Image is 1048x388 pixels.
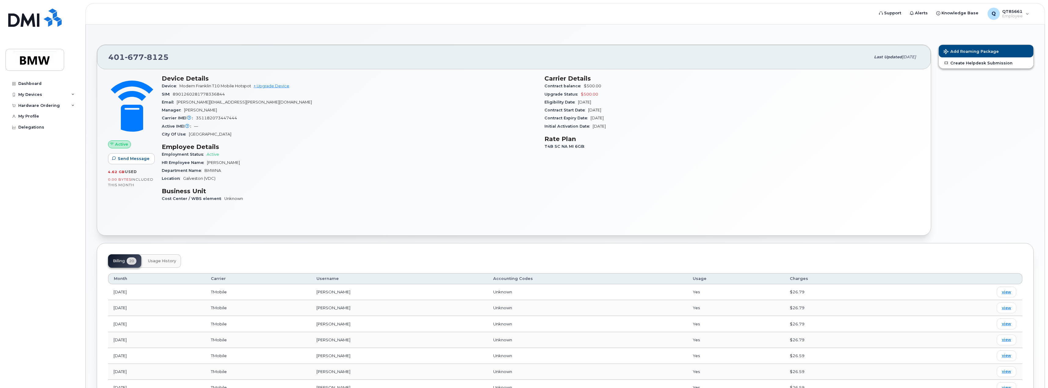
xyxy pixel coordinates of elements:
[687,364,785,380] td: Yes
[108,153,155,164] button: Send Message
[1021,361,1043,383] iframe: Messenger Launcher
[544,116,591,120] span: Contract Expiry Date
[162,152,207,157] span: Employment Status
[108,53,169,62] span: 401
[790,353,894,359] div: $26.59
[108,348,205,364] td: [DATE]
[493,305,512,310] span: Unknown
[544,92,581,96] span: Upgrade Status
[125,169,137,174] span: used
[997,350,1016,361] a: view
[311,332,488,348] td: [PERSON_NAME]
[591,116,604,120] span: [DATE]
[544,135,920,143] h3: Rate Plan
[162,108,184,112] span: Manager
[687,348,785,364] td: Yes
[578,100,591,104] span: [DATE]
[108,273,205,284] th: Month
[108,177,131,182] span: 0.00 Bytes
[162,143,537,150] h3: Employee Details
[687,284,785,300] td: Yes
[207,160,240,165] span: [PERSON_NAME]
[162,187,537,195] h3: Business Unit
[254,84,289,88] a: + Upgrade Device
[196,116,237,120] span: 351182073447444
[148,259,176,263] span: Usage History
[581,92,598,96] span: $500.00
[790,289,894,295] div: $26.79
[784,273,900,284] th: Charges
[874,55,902,59] span: Last updated
[939,45,1033,57] button: Add Roaming Package
[1002,337,1011,343] span: view
[1002,353,1011,358] span: view
[162,196,224,201] span: Cost Center / WBS element
[997,366,1016,377] a: view
[593,124,606,129] span: [DATE]
[997,303,1016,313] a: view
[205,300,311,316] td: TMobile
[162,132,189,136] span: City Of Use
[207,152,219,157] span: Active
[588,108,601,112] span: [DATE]
[108,364,205,380] td: [DATE]
[205,332,311,348] td: TMobile
[162,124,194,129] span: Active IMEI
[162,100,177,104] span: Email
[687,300,785,316] td: Yes
[108,300,205,316] td: [DATE]
[162,168,204,173] span: Department Name
[115,141,128,147] span: Active
[205,273,311,284] th: Carrier
[173,92,225,96] span: 8901260281778336844
[997,335,1016,345] a: view
[1002,289,1011,295] span: view
[493,337,512,342] span: Unknown
[311,273,488,284] th: Username
[205,284,311,300] td: TMobile
[311,300,488,316] td: [PERSON_NAME]
[224,196,243,201] span: Unknown
[144,53,169,62] span: 8125
[944,49,999,55] span: Add Roaming Package
[1002,305,1011,311] span: view
[162,116,196,120] span: Carrier IMEI
[1002,321,1011,327] span: view
[493,353,512,358] span: Unknown
[1002,369,1011,374] span: view
[584,84,601,88] span: $500.00
[687,273,785,284] th: Usage
[902,55,916,59] span: [DATE]
[125,53,144,62] span: 677
[162,75,537,82] h3: Device Details
[311,364,488,380] td: [PERSON_NAME]
[194,124,198,129] span: —
[162,176,183,181] span: Location
[311,284,488,300] td: [PERSON_NAME]
[205,316,311,332] td: TMobile
[790,369,894,375] div: $26.59
[311,348,488,364] td: [PERSON_NAME]
[162,92,173,96] span: SIM
[790,337,894,343] div: $26.79
[162,160,207,165] span: HR Employee Name
[183,176,215,181] span: Galveston (VDC)
[162,84,179,88] span: Device
[997,287,1016,297] a: view
[311,316,488,332] td: [PERSON_NAME]
[205,364,311,380] td: TMobile
[544,75,920,82] h3: Carrier Details
[790,321,894,327] div: $26.79
[488,273,687,284] th: Accounting Codes
[108,284,205,300] td: [DATE]
[687,316,785,332] td: Yes
[544,144,587,149] span: T4B SC NA MI 6GB
[118,156,150,161] span: Send Message
[493,289,512,294] span: Unknown
[179,84,251,88] span: Modem Franklin T10 Mobile Hotspot
[184,108,217,112] span: [PERSON_NAME]
[204,168,221,173] span: BMWNA
[544,124,593,129] span: Initial Activation Date
[544,100,578,104] span: Eligibility Date
[189,132,231,136] span: [GEOGRAPHIC_DATA]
